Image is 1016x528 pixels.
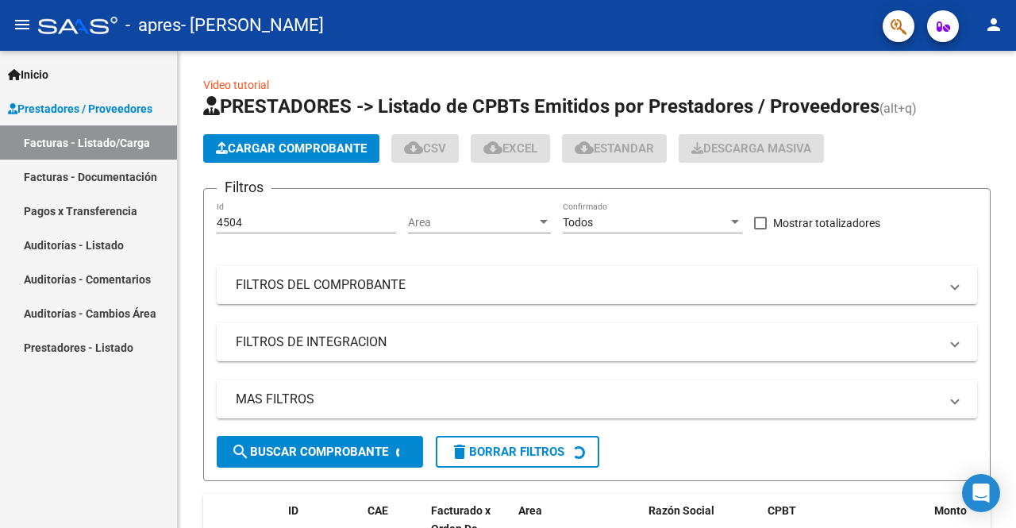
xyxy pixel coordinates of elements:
mat-expansion-panel-header: FILTROS DE INTEGRACION [217,323,977,361]
button: EXCEL [471,134,550,163]
span: CPBT [768,504,796,517]
h3: Filtros [217,176,271,198]
button: Estandar [562,134,667,163]
span: Area [408,216,537,229]
mat-icon: cloud_download [404,138,423,157]
mat-icon: cloud_download [575,138,594,157]
mat-panel-title: MAS FILTROS [236,391,939,408]
span: Monto [934,504,967,517]
span: - apres [125,8,181,43]
span: CAE [368,504,388,517]
span: Borrar Filtros [450,445,564,459]
mat-icon: search [231,442,250,461]
button: Borrar Filtros [436,436,599,468]
mat-icon: cloud_download [483,138,502,157]
span: (alt+q) [879,101,917,116]
span: Prestadores / Proveedores [8,100,152,118]
a: Video tutorial [203,79,269,91]
mat-panel-title: FILTROS DE INTEGRACION [236,333,939,351]
mat-icon: delete [450,442,469,461]
span: Estandar [575,141,654,156]
mat-expansion-panel-header: FILTROS DEL COMPROBANTE [217,266,977,304]
div: Open Intercom Messenger [962,474,1000,512]
span: Buscar Comprobante [231,445,388,459]
button: Descarga Masiva [679,134,824,163]
span: EXCEL [483,141,537,156]
mat-icon: person [984,15,1003,34]
mat-icon: menu [13,15,32,34]
span: Inicio [8,66,48,83]
span: Descarga Masiva [691,141,811,156]
button: CSV [391,134,459,163]
span: CSV [404,141,446,156]
span: Todos [563,216,593,229]
span: Area [518,504,542,517]
mat-expansion-panel-header: MAS FILTROS [217,380,977,418]
span: ID [288,504,298,517]
mat-panel-title: FILTROS DEL COMPROBANTE [236,276,939,294]
button: Buscar Comprobante [217,436,423,468]
span: Razón Social [648,504,714,517]
span: Mostrar totalizadores [773,214,880,233]
app-download-masive: Descarga masiva de comprobantes (adjuntos) [679,134,824,163]
span: PRESTADORES -> Listado de CPBTs Emitidos por Prestadores / Proveedores [203,95,879,118]
button: Cargar Comprobante [203,134,379,163]
span: - [PERSON_NAME] [181,8,324,43]
span: Cargar Comprobante [216,141,367,156]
